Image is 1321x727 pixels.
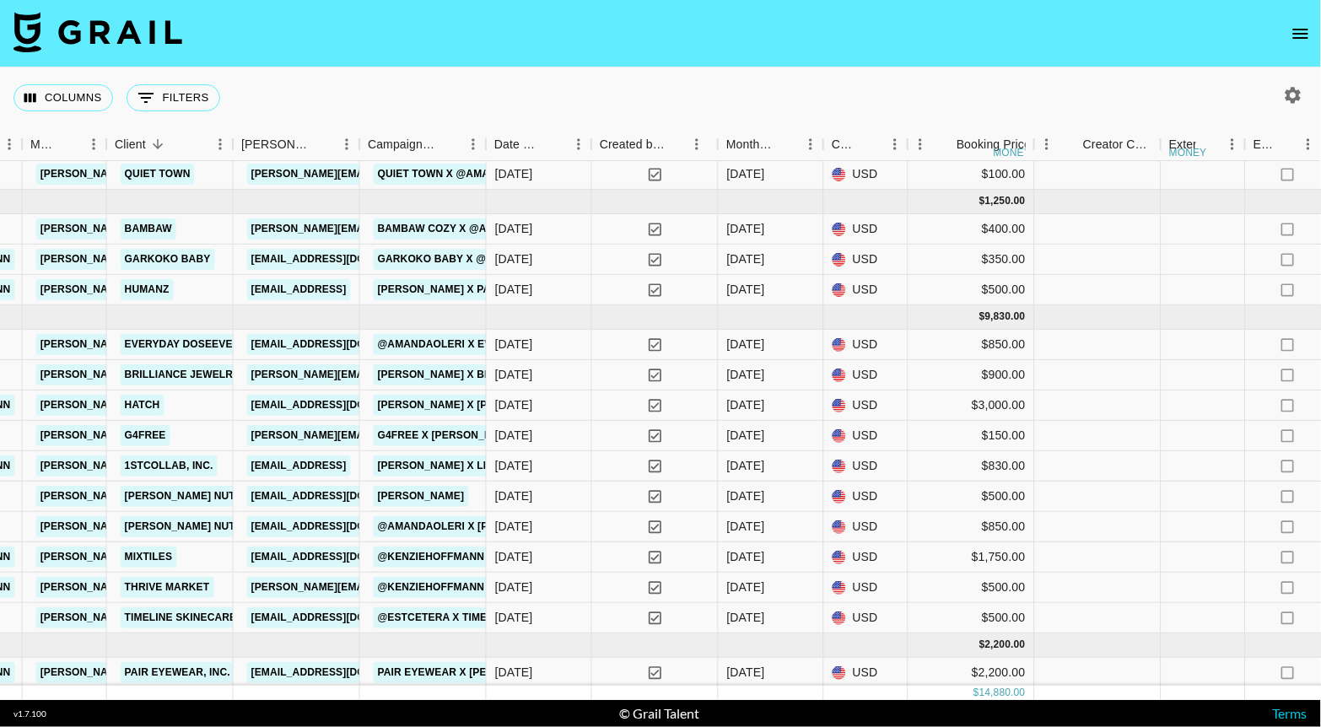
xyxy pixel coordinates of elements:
[979,638,985,652] div: $
[824,159,909,190] div: USD
[909,360,1035,390] div: $900.00
[121,516,275,537] a: [PERSON_NAME] Nutrition
[591,128,718,161] div: Created by Grail Team
[1034,132,1059,157] button: Menu
[1034,128,1161,161] div: Creator Commmission Override
[824,330,909,360] div: USD
[247,577,609,598] a: [PERSON_NAME][EMAIL_ADDRESS][PERSON_NAME][DOMAIN_NAME]
[495,427,533,444] div: 9/3/2025
[909,482,1035,512] div: $500.00
[909,573,1035,603] div: $500.00
[368,128,437,161] div: Campaign (Type)
[247,249,436,270] a: [EMAIL_ADDRESS][DOMAIN_NAME]
[985,638,1026,652] div: 2,200.00
[1277,132,1301,156] button: Sort
[374,395,568,416] a: [PERSON_NAME] x [PERSON_NAME]
[495,579,533,595] div: 8/26/2025
[1284,17,1318,51] button: open drawer
[115,128,146,161] div: Client
[36,516,398,537] a: [PERSON_NAME][EMAIL_ADDRESS][PERSON_NAME][DOMAIN_NAME]
[727,457,765,474] div: Sep '25
[374,577,540,598] a: @kenziehoffmann x Thrive
[727,487,765,504] div: Sep '25
[36,486,398,507] a: [PERSON_NAME][EMAIL_ADDRESS][PERSON_NAME][DOMAIN_NAME]
[495,366,533,383] div: 8/13/2025
[727,281,765,298] div: Aug '25
[909,451,1035,482] div: $830.00
[495,281,533,298] div: 7/29/2025
[909,330,1035,360] div: $850.00
[247,455,351,477] a: [EMAIL_ADDRESS]
[334,132,359,157] button: Menu
[909,245,1035,275] div: $350.00
[727,165,765,182] div: Jul '25
[495,336,533,353] div: 8/25/2025
[310,132,334,156] button: Sort
[13,708,46,719] div: v 1.7.100
[727,396,765,413] div: Sep '25
[1196,132,1220,156] button: Sort
[1273,705,1308,721] a: Terms
[882,132,908,157] button: Menu
[1059,132,1083,156] button: Sort
[798,132,823,157] button: Menu
[909,603,1035,633] div: $500.00
[247,218,522,240] a: [PERSON_NAME][EMAIL_ADDRESS][DOMAIN_NAME]
[121,577,214,598] a: Thrive Market
[933,132,957,156] button: Sort
[1254,128,1277,161] div: Expenses: Remove Commission?
[121,425,170,446] a: G4free
[495,518,533,535] div: 8/25/2025
[985,310,1026,324] div: 9,830.00
[36,279,398,300] a: [PERSON_NAME][EMAIL_ADDRESS][PERSON_NAME][DOMAIN_NAME]
[36,249,398,270] a: [PERSON_NAME][EMAIL_ADDRESS][PERSON_NAME][DOMAIN_NAME]
[247,607,436,628] a: [EMAIL_ADDRESS][DOMAIN_NAME]
[824,360,909,390] div: USD
[121,395,164,416] a: Hatch
[1296,132,1321,157] button: Menu
[374,218,561,240] a: Bambaw Cozy x @amandaoleri
[374,455,548,477] a: [PERSON_NAME] x Limitless AI
[374,607,572,628] a: @estcetera x Timeline Skincare
[726,128,774,161] div: Month Due
[36,455,398,477] a: [PERSON_NAME][EMAIL_ADDRESS][PERSON_NAME][DOMAIN_NAME]
[121,455,218,477] a: 1stCollab, Inc.
[374,425,523,446] a: G4FREE X [PERSON_NAME]
[81,132,106,157] button: Menu
[494,128,542,161] div: Date Created
[374,279,634,300] a: [PERSON_NAME] x Pampers Sleep Coach UGC
[30,128,57,161] div: Manager
[374,334,569,355] a: @amandaoleri x Everyday Dose
[36,607,398,628] a: [PERSON_NAME][EMAIL_ADDRESS][PERSON_NAME][DOMAIN_NAME]
[36,334,398,355] a: [PERSON_NAME][EMAIL_ADDRESS][PERSON_NAME][DOMAIN_NAME]
[824,482,909,512] div: USD
[727,518,765,535] div: Sep '25
[247,486,436,507] a: [EMAIL_ADDRESS][DOMAIN_NAME]
[36,547,398,568] a: [PERSON_NAME][EMAIL_ADDRESS][PERSON_NAME][DOMAIN_NAME]
[909,275,1035,305] div: $500.00
[727,664,765,681] div: Oct '25
[727,220,765,237] div: Aug '25
[727,336,765,353] div: Sep '25
[247,547,436,568] a: [EMAIL_ADDRESS][DOMAIN_NAME]
[121,547,177,568] a: Mixtiles
[121,607,241,628] a: Timeline Skinecare
[979,685,1026,699] div: 14,880.00
[22,128,106,161] div: Manager
[36,395,398,416] a: [PERSON_NAME][EMAIL_ADDRESS][PERSON_NAME][DOMAIN_NAME]
[374,662,560,683] a: Pair Eyewear x [PERSON_NAME]
[36,218,398,240] a: [PERSON_NAME][EMAIL_ADDRESS][PERSON_NAME][DOMAIN_NAME]
[495,548,533,565] div: 8/27/2025
[486,128,591,161] div: Date Created
[495,396,533,413] div: 8/13/2025
[824,451,909,482] div: USD
[495,250,533,267] div: 8/11/2025
[908,132,933,157] button: Menu
[824,603,909,633] div: USD
[727,609,765,626] div: Sep '25
[909,512,1035,542] div: $850.00
[979,194,985,208] div: $
[13,84,113,111] button: Select columns
[727,427,765,444] div: Sep '25
[495,220,533,237] div: 8/11/2025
